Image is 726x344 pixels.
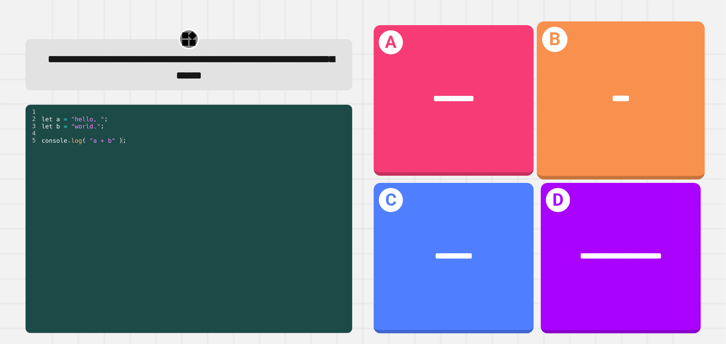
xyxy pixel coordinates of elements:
h1: B [542,27,568,52]
div: 5 [26,137,40,144]
h1: A [379,30,403,54]
div: 3 [26,122,40,130]
h1: C [379,188,403,212]
h1: D [546,188,570,212]
div: 2 [26,115,40,122]
div: 1 [26,108,40,115]
div: 4 [26,130,40,137]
